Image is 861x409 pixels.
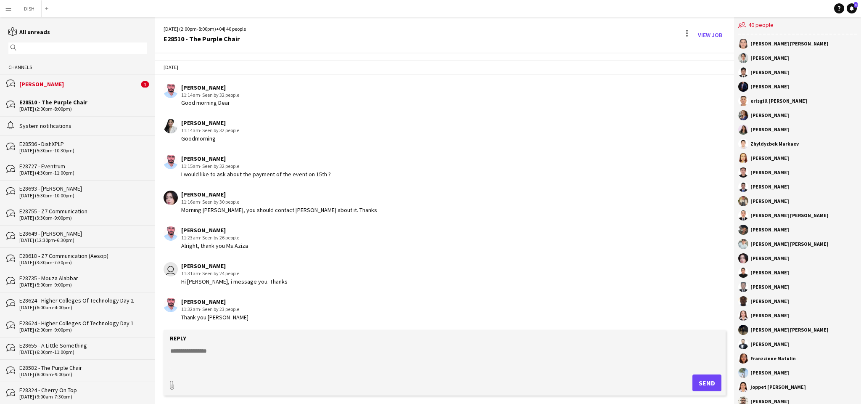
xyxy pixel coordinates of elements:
div: [DATE] (2:00pm-8:00pm) [19,106,147,112]
div: E28618 - Z7 Communication (Aesop) [19,252,147,260]
div: [PERSON_NAME] [PERSON_NAME] [750,213,829,218]
div: [PERSON_NAME] [750,156,789,161]
div: [DATE] (6:00pm-11:00pm) [19,349,147,355]
div: Morning [PERSON_NAME], you should contact [PERSON_NAME] about it. Thanks [181,206,377,214]
div: E28727 - Eventrum [19,162,147,170]
div: [PERSON_NAME] [750,270,789,275]
div: [DATE] (5:30pm-10:30pm) [19,148,147,154]
span: · Seen by 32 people [200,127,239,133]
div: [PERSON_NAME] [PERSON_NAME] [750,242,829,247]
div: [PERSON_NAME] [181,298,248,305]
div: 11:16am [181,198,377,206]
div: [DATE] (2:00pm-8:00pm) | 40 people [164,25,246,33]
div: 11:14am [181,127,239,134]
div: 11:23am [181,234,248,242]
div: [DATE] (5:00pm-9:00pm) [19,282,147,288]
span: · Seen by 26 people [200,234,239,241]
button: Send [692,374,721,391]
div: [PERSON_NAME] [181,119,239,127]
button: DISH [17,0,42,17]
div: [PERSON_NAME] [181,84,239,91]
div: E28624 - Higher Colleges Of Technology Day 2 [19,297,147,304]
div: E28582 - The Purple Chair [19,364,147,372]
div: E28655 - A Little Something [19,342,147,349]
div: E28510 - The Purple Chair [19,98,147,106]
a: View Job [695,28,726,42]
div: 40 people [738,17,857,35]
div: 11:15am [181,162,331,170]
span: +04 [216,26,224,32]
div: [DATE] (3:30pm-7:30pm) [19,260,147,266]
div: Zhyldyzbek Markaev [750,141,799,146]
div: [PERSON_NAME] [181,226,248,234]
span: · Seen by 30 people [200,199,239,205]
div: E28735 - Mouza Alabbar [19,274,147,282]
div: [PERSON_NAME] [750,113,789,118]
div: E28596 - DishXPLP [19,140,147,148]
div: [DATE] (6:00am-4:00pm) [19,305,147,311]
div: [DATE] [155,60,734,74]
div: E28624 - Higher Colleges Of Technology Day 1 [19,319,147,327]
div: [DATE] (2:00pm-9:00pm) [19,327,147,333]
div: [PERSON_NAME] [750,299,789,304]
label: Reply [170,335,186,342]
div: [DATE] (8:00am-9:00pm) [19,372,147,377]
span: · Seen by 32 people [200,92,239,98]
div: I would like to ask about the payment of the event on 15th ? [181,170,331,178]
div: [PERSON_NAME] [750,170,789,175]
span: · Seen by 23 people [200,306,239,312]
div: [PERSON_NAME] [PERSON_NAME] [750,41,829,46]
div: [PERSON_NAME] [PERSON_NAME] [750,327,829,332]
div: Hi [PERSON_NAME], i message you. Thanks [181,278,288,285]
div: [PERSON_NAME] [750,70,789,75]
div: E28755 - Z7 Communication [19,207,147,215]
a: All unreads [8,28,50,36]
div: [PERSON_NAME] [750,184,789,189]
div: [DATE] (3:30pm-9:00pm) [19,215,147,221]
div: Alright, thank you Ms.Aziza [181,242,248,250]
div: [DATE] (12:30pm-6:30pm) [19,237,147,243]
div: [DATE] (5:30pm-10:00pm) [19,193,147,199]
span: 1 [141,81,149,88]
div: Thank you [PERSON_NAME] [181,313,248,321]
div: [PERSON_NAME] [181,155,331,162]
span: · Seen by 32 people [200,163,239,169]
div: E28693 - [PERSON_NAME] [19,185,147,192]
div: Good morning Dear [181,99,239,106]
div: [PERSON_NAME] [750,127,789,132]
div: Goodmorning [181,135,239,142]
div: 11:32am [181,305,248,313]
div: erisgill [PERSON_NAME] [750,98,807,104]
div: [PERSON_NAME] [750,199,789,204]
div: [PERSON_NAME] [750,342,789,347]
div: [PERSON_NAME] [750,227,789,232]
div: E28649 - [PERSON_NAME] [19,230,147,237]
div: 11:14am [181,91,239,99]
div: E28510 - The Purple Chair [164,35,246,42]
div: [PERSON_NAME] [181,191,377,198]
div: [DATE] (4:30pm-11:00pm) [19,170,147,176]
div: [DATE] (9:00am-7:30pm) [19,394,147,400]
a: 1 [847,3,857,13]
div: [PERSON_NAME] [750,313,789,318]
div: [PERSON_NAME] [750,399,789,404]
div: System notifications [19,122,147,130]
div: [PERSON_NAME] [750,284,789,289]
div: E28324 - Cherry On Top [19,386,147,394]
span: 1 [854,2,858,8]
div: [PERSON_NAME] [750,256,789,261]
div: [PERSON_NAME] [19,80,139,88]
div: 11:31am [181,270,288,277]
div: [PERSON_NAME] [181,262,288,270]
div: joppet [PERSON_NAME] [750,385,806,390]
div: Franzzinne Matulin [750,356,796,361]
div: [PERSON_NAME] [750,84,789,89]
div: [PERSON_NAME] [750,370,789,375]
span: · Seen by 24 people [200,270,239,276]
div: [PERSON_NAME] [750,56,789,61]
